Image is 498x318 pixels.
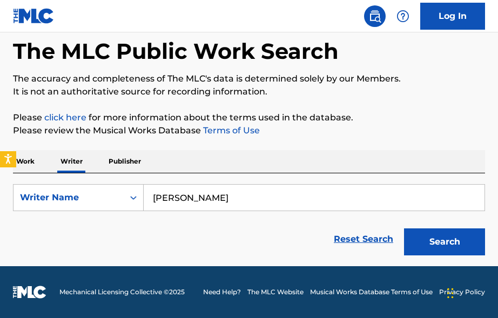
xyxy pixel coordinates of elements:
[20,191,117,204] div: Writer Name
[201,125,260,136] a: Terms of Use
[444,266,498,318] iframe: Chat Widget
[13,38,339,65] h1: The MLC Public Work Search
[13,286,46,299] img: logo
[368,10,381,23] img: search
[13,8,55,24] img: MLC Logo
[420,3,485,30] a: Log In
[13,184,485,261] form: Search Form
[328,227,399,251] a: Reset Search
[13,150,38,173] p: Work
[364,5,386,27] a: Public Search
[203,287,241,297] a: Need Help?
[13,85,485,98] p: It is not an authoritative source for recording information.
[105,150,144,173] p: Publisher
[44,112,86,123] a: click here
[447,277,454,309] div: Drag
[13,72,485,85] p: The accuracy and completeness of The MLC's data is determined solely by our Members.
[247,287,304,297] a: The MLC Website
[57,150,86,173] p: Writer
[404,228,485,255] button: Search
[396,10,409,23] img: help
[439,287,485,297] a: Privacy Policy
[59,287,185,297] span: Mechanical Licensing Collective © 2025
[310,287,433,297] a: Musical Works Database Terms of Use
[392,5,414,27] div: Help
[13,124,485,137] p: Please review the Musical Works Database
[13,111,485,124] p: Please for more information about the terms used in the database.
